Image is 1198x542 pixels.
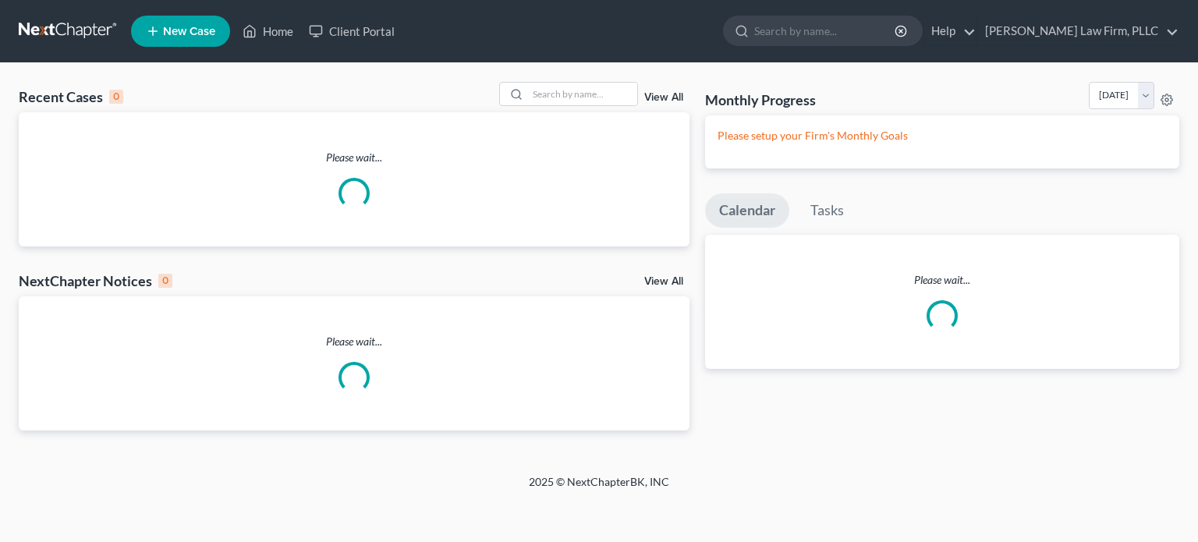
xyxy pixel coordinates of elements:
p: Please wait... [19,334,689,349]
a: Help [923,17,976,45]
p: Please setup your Firm's Monthly Goals [718,128,1167,143]
p: Please wait... [19,150,689,165]
div: 2025 © NextChapterBK, INC [154,474,1044,502]
a: View All [644,92,683,103]
a: Home [235,17,301,45]
input: Search by name... [754,16,897,45]
div: Recent Cases [19,87,123,106]
div: NextChapter Notices [19,271,172,290]
a: Tasks [796,193,858,228]
p: Please wait... [705,272,1179,288]
a: View All [644,276,683,287]
div: 0 [158,274,172,288]
input: Search by name... [528,83,637,105]
a: Client Portal [301,17,402,45]
div: 0 [109,90,123,104]
span: New Case [163,26,215,37]
a: [PERSON_NAME] Law Firm, PLLC [977,17,1179,45]
a: Calendar [705,193,789,228]
h3: Monthly Progress [705,90,816,109]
